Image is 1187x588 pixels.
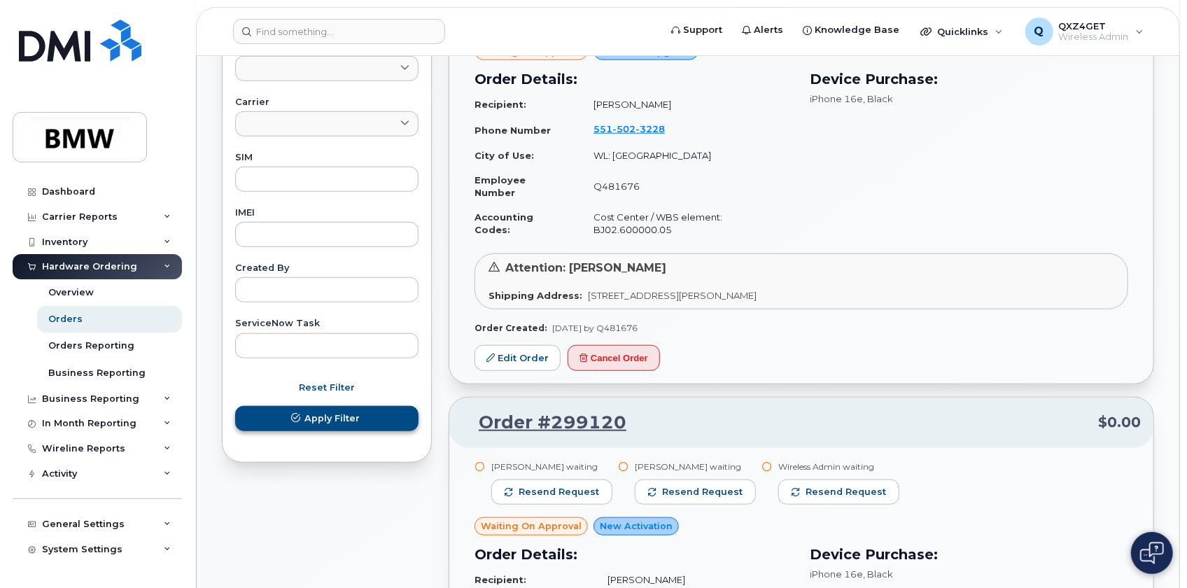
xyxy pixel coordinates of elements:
span: 3228 [635,123,665,134]
span: Reset Filter [299,381,355,394]
td: Cost Center / WBS element: BJ02.600000.05 [581,205,793,242]
div: [PERSON_NAME] waiting [635,461,756,472]
button: Resend request [778,479,899,505]
label: IMEI [235,209,419,218]
div: QXZ4GET [1016,17,1153,45]
span: Knowledge Base [815,23,899,37]
a: Order #299120 [462,410,626,435]
div: Quicklinks [911,17,1013,45]
strong: Recipient: [475,574,526,585]
a: 5515023228 [593,123,682,134]
label: SIM [235,153,419,162]
strong: Order Created: [475,323,547,333]
span: Support [683,23,722,37]
span: Wireless Admin [1059,31,1129,43]
span: Apply Filter [304,412,360,425]
a: Edit Order [475,345,561,371]
button: Reset Filter [235,375,419,400]
span: Resend request [519,486,599,498]
span: Q [1034,23,1044,40]
strong: Employee Number [475,174,526,199]
strong: Recipient: [475,99,526,110]
span: Waiting On Approval [481,519,582,533]
strong: City of Use: [475,150,534,161]
a: Support [661,16,732,44]
span: Quicklinks [937,26,988,37]
strong: Phone Number [475,125,551,136]
span: [DATE] by Q481676 [552,323,638,333]
span: iPhone 16e [810,568,863,580]
label: ServiceNow Task [235,319,419,328]
td: WL: [GEOGRAPHIC_DATA] [581,143,793,168]
h3: Order Details: [475,544,793,565]
img: Open chat [1140,542,1164,564]
h3: Device Purchase: [810,544,1128,565]
button: Resend request [635,479,756,505]
span: Resend request [806,486,886,498]
h3: Order Details: [475,69,793,90]
button: Resend request [491,479,612,505]
span: New Activation [600,519,673,533]
span: , Black [863,568,893,580]
a: Knowledge Base [793,16,909,44]
span: iPhone 16e [810,93,863,104]
span: Alerts [754,23,783,37]
button: Apply Filter [235,406,419,431]
td: Q481676 [581,168,793,205]
span: Attention: [PERSON_NAME] [505,261,666,274]
span: $0.00 [1098,412,1141,433]
button: Cancel Order [568,345,660,371]
a: Alerts [732,16,793,44]
span: [STREET_ADDRESS][PERSON_NAME] [588,290,757,301]
div: [PERSON_NAME] waiting [491,461,612,472]
strong: Shipping Address: [489,290,582,301]
div: Wireless Admin waiting [778,461,899,472]
h3: Device Purchase: [810,69,1128,90]
td: [PERSON_NAME] [581,92,793,117]
span: 502 [612,123,635,134]
span: 551 [593,123,665,134]
strong: Accounting Codes: [475,211,533,236]
span: QXZ4GET [1059,20,1129,31]
span: Resend request [662,486,743,498]
span: , Black [863,93,893,104]
label: Carrier [235,98,419,107]
label: Created By [235,264,419,273]
input: Find something... [233,19,445,44]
